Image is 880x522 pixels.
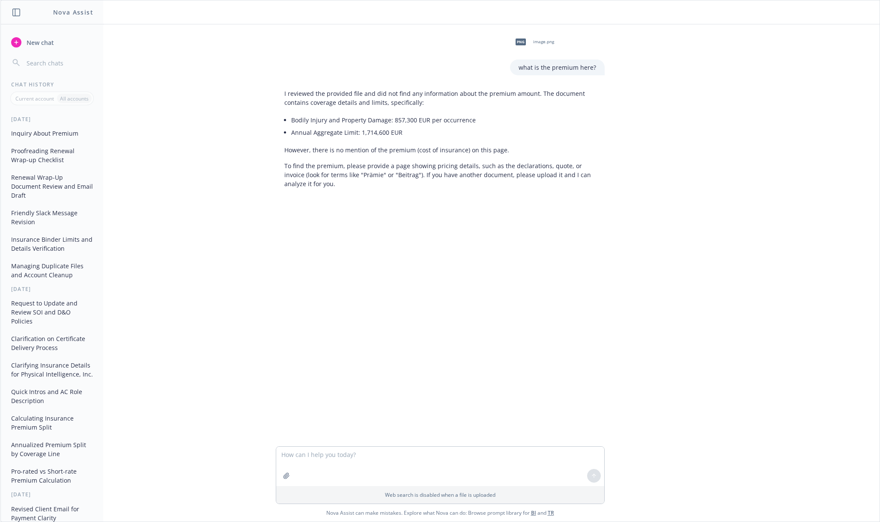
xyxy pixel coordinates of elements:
[25,38,54,47] span: New chat
[15,95,54,102] p: Current account
[1,491,103,498] div: [DATE]
[519,63,596,72] p: what is the premium here?
[284,89,596,107] p: I reviewed the provided file and did not find any information about the premium amount. The docum...
[8,144,96,167] button: Proofreading Renewal Wrap-up Checklist
[1,116,103,123] div: [DATE]
[291,126,596,139] li: Annual Aggregate Limit: 1,714,600 EUR
[8,358,96,381] button: Clarifying Insurance Details for Physical Intelligence, Inc.
[8,232,96,255] button: Insurance Binder Limits and Details Verification
[8,464,96,487] button: Pro-rated vs Short-rate Premium Calculation
[533,39,554,44] span: image.png
[1,285,103,293] div: [DATE]
[25,57,93,69] input: Search chats
[53,8,93,17] h1: Nova Assist
[8,170,96,202] button: Renewal Wrap-Up Document Review and Email Draft
[281,491,599,498] p: Web search is disabled when a file is uploaded
[8,206,96,229] button: Friendly Slack Message Revision
[8,385,96,408] button: Quick Intros and AC Role Description
[60,95,89,102] p: All accounts
[291,114,596,126] li: Bodily Injury and Property Damage: 857,300 EUR per occurrence
[284,161,596,188] p: To find the premium, please provide a page showing pricing details, such as the declarations, quo...
[8,438,96,461] button: Annualized Premium Split by Coverage Line
[8,332,96,355] button: Clarification on Certificate Delivery Process
[8,259,96,282] button: Managing Duplicate Files and Account Cleanup
[548,509,554,516] a: TR
[8,126,96,140] button: Inquiry About Premium
[8,411,96,434] button: Calculating Insurance Premium Split
[284,145,596,154] p: However, there is no mention of the premium (cost of insurance) on this page.
[516,39,526,45] span: png
[531,509,536,516] a: BI
[510,31,556,53] div: pngimage.png
[1,81,103,88] div: Chat History
[8,35,96,50] button: New chat
[4,504,876,522] span: Nova Assist can make mistakes. Explore what Nova can do: Browse prompt library for and
[8,296,96,328] button: Request to Update and Review SOI and D&O Policies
